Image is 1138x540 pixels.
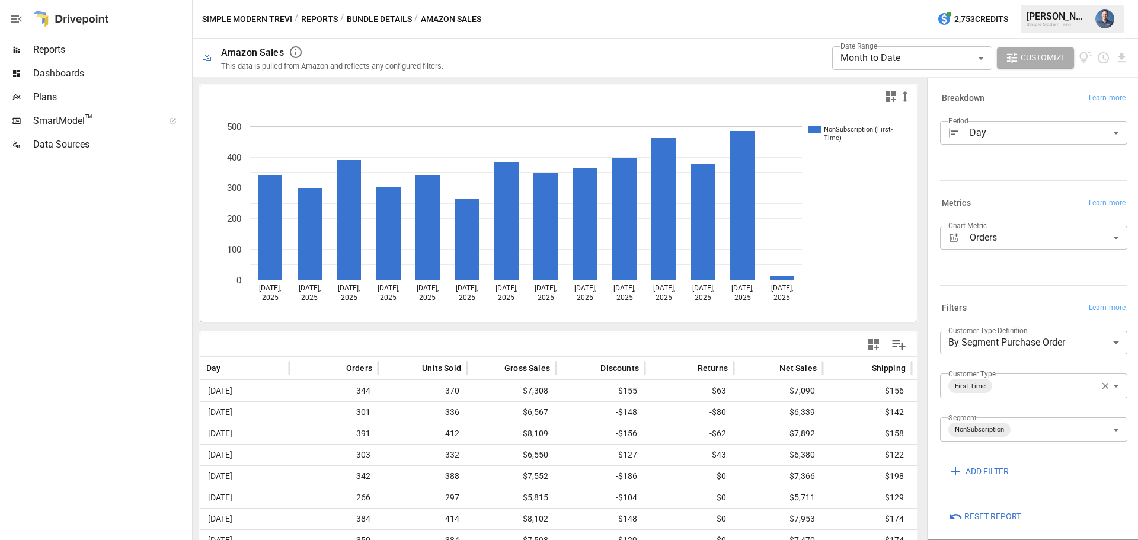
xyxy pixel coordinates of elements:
text: 2025 [734,293,751,302]
text: [DATE], [574,284,596,292]
span: $8,109 [521,423,550,444]
span: Gross Sales [504,362,550,374]
span: Reset Report [964,509,1021,524]
span: SmartModel [33,114,156,128]
div: / [295,12,299,27]
span: $0 [715,509,728,529]
span: 266 [354,487,372,508]
text: [DATE], [731,284,753,292]
text: [DATE], [299,284,321,292]
span: $7,892 [788,423,817,444]
span: 2,753 Credits [954,12,1008,27]
span: $7,366 [788,466,817,487]
div: Day [970,121,1127,145]
span: 342 [354,466,372,487]
span: $7,308 [521,381,550,401]
span: Net Sales [779,362,817,374]
span: $156 [883,381,906,401]
div: This data is pulled from Amazon and reflects any configured filters. [221,62,443,71]
span: 297 [443,487,461,508]
span: ADD FILTER [966,464,1009,479]
label: Date Range [840,41,877,51]
button: 2,753Credits [932,8,1013,30]
button: Reports [301,12,338,27]
span: $6,567 [521,402,550,423]
text: [DATE], [338,284,360,292]
span: Day [206,362,221,374]
button: Sort [328,360,345,376]
div: Orders [970,226,1127,250]
div: Simple Modern Trevi [1027,22,1088,27]
span: 303 [354,445,372,465]
span: $8,102 [521,509,550,529]
span: NonSubscription [950,423,1009,436]
span: $198 [883,466,906,487]
div: By Segment Purchase Order [940,331,1127,354]
button: Sort [404,360,421,376]
button: Download report [1115,51,1129,65]
label: Segment [948,413,976,423]
button: Sort [680,360,696,376]
button: Sort [854,360,871,376]
span: Learn more [1089,92,1126,104]
span: 388 [443,466,461,487]
span: -$62 [708,423,728,444]
span: -$43 [708,445,728,465]
img: Mike Beckham [1095,9,1114,28]
span: -$148 [614,402,639,423]
h6: Metrics [942,197,971,210]
text: [DATE], [417,284,439,292]
span: $0 [715,466,728,487]
button: Mike Beckham [1088,2,1121,36]
text: 2025 [380,293,397,302]
span: $142 [883,402,906,423]
button: Sort [583,360,599,376]
text: [DATE], [771,284,793,292]
span: $6,380 [788,445,817,465]
span: -$148 [614,509,639,529]
span: Reports [33,43,190,57]
text: 2025 [656,293,672,302]
button: Manage Columns [886,331,912,358]
label: Chart Metric [948,221,987,231]
span: Data Sources [33,138,190,152]
h6: Breakdown [942,92,984,105]
span: $129 [883,487,906,508]
button: Reset Report [940,506,1030,527]
h6: Filters [942,302,967,315]
span: ™ [85,112,93,127]
label: Period [948,116,968,126]
span: Orders [346,362,372,374]
label: Customer Type [948,369,996,379]
span: $5,711 [788,487,817,508]
span: $122 [883,445,906,465]
span: -$104 [614,487,639,508]
span: $7,552 [521,466,550,487]
text: 400 [227,152,241,163]
span: $7,953 [788,509,817,529]
text: 2025 [773,293,790,302]
button: Bundle Details [347,12,412,27]
text: 2025 [301,293,318,302]
span: Month to Date [840,52,900,63]
span: 384 [354,509,372,529]
span: -$186 [614,466,639,487]
span: $158 [883,423,906,444]
span: 370 [443,381,461,401]
text: 2025 [341,293,357,302]
span: -$155 [614,381,639,401]
text: [DATE], [653,284,675,292]
text: NonSubscription (First- [824,126,893,133]
span: 414 [443,509,461,529]
span: [DATE] [206,381,234,401]
span: -$80 [708,402,728,423]
span: -$63 [708,381,728,401]
div: A chart. [200,108,908,322]
button: Sort [222,360,239,376]
span: Discounts [600,362,639,374]
span: 344 [354,381,372,401]
span: Shipping [872,362,906,374]
span: [DATE] [206,466,234,487]
text: [DATE], [259,284,281,292]
div: / [414,12,418,27]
